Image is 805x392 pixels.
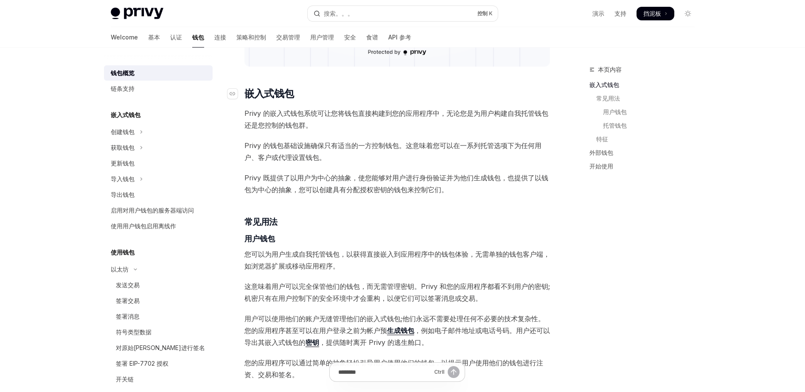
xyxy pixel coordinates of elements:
[111,27,138,48] a: Welcome
[344,33,356,42] font: 安全
[104,140,213,155] button: 切换获取钱包部分
[104,372,213,387] a: 开关链
[366,27,378,48] a: 食谱
[111,33,138,42] font: Welcome
[387,326,414,335] a: 生成钱包
[116,296,140,306] div: 签署交易
[244,140,550,163] span: Privy 的钱包基础设施确保只有适当的一方控制钱包。这意味着您可以在一系列托管选项下为任何用户、客户或代理设置钱包。
[104,293,213,308] a: 签署交易
[589,132,701,146] a: 特征
[310,33,334,42] font: 用户管理
[244,87,294,101] span: 嵌入式钱包
[589,119,701,132] a: 托管钱包
[116,358,168,369] div: 签署 EIP-7702 授权
[681,7,695,20] button: 切换深色模式
[111,190,135,200] div: 导出钱包
[111,84,135,94] div: 链条支持
[388,27,411,48] a: API 参考
[104,309,213,324] a: 签署消息
[244,280,550,304] span: 这意味着用户可以完全保管他们的钱包，而无需管理密钥。Privy 和您的应用程序都看不到用户的密钥;机密只有在用户控制下的安全环境中才会重构，以便它们可以签署消息或交易。
[589,78,701,92] a: 嵌入式钱包
[116,311,140,322] div: 签署消息
[116,343,205,353] div: 对原始[PERSON_NAME]进行签名
[324,8,353,19] div: 搜索。。。
[111,221,176,231] div: 使用用户钱包启用离线作
[111,158,135,168] div: 更新钱包
[244,107,550,131] span: Privy 的嵌入式钱包系统可让您将钱包直接构建到您的应用程序中，无论您是为用户构建自我托管钱包还是您控制的钱包群。
[589,160,701,173] a: 开始使用
[344,27,356,48] a: 安全
[104,187,213,202] a: 导出钱包
[643,9,661,18] span: 挡泥板
[111,8,163,20] img: 灯光标志
[111,174,135,184] div: 导入钱包
[388,33,411,42] font: API 参考
[104,124,213,140] button: 切换 创建钱包部分
[614,9,626,18] a: 支持
[111,247,135,258] h5: 使用钱包
[214,27,226,48] a: 连接
[244,172,550,196] span: Privy 既提供了以用户为中心的抽象，使您能够对用户进行身份验证并为他们生成钱包，也提供了以钱包为中心的抽象，您可以创建具有分配授权密钥的钱包来控制它们。
[104,325,213,340] a: 符号类型数据
[111,143,135,153] div: 获取钱包
[589,105,701,119] a: 用户钱包
[214,33,226,42] font: 连接
[236,33,266,42] font: 策略和控制
[227,87,244,101] a: 导航到标题
[637,7,674,20] a: 挡泥板
[148,33,160,42] font: 基本
[310,27,334,48] a: 用户管理
[104,356,213,371] a: 签署 EIP-7702 授权
[116,374,134,384] div: 开关链
[598,64,622,75] span: 本页内容
[116,327,151,337] div: 符号类型数据
[148,27,160,48] a: 基本
[116,280,140,290] div: 发送交易
[104,171,213,187] button: 切换 导入钱包部分
[244,233,275,244] span: 用户钱包
[170,33,182,42] font: 认证
[276,27,300,48] a: 交易管理
[111,68,135,78] div: 钱包概览
[244,216,278,228] span: 常见用法
[592,9,604,18] a: 演示
[104,277,213,293] a: 发送交易
[477,10,493,17] span: 控制 K
[589,92,701,105] a: 常见用法
[104,203,213,218] a: 启用对用户钱包的服务器端访问
[104,262,213,277] button: 切换以太坊部分
[244,357,550,381] span: 您的应用程序可以通过简单的抽象轻松引导用户使用他们的钱包，以提示用户使用他们的钱包进行注资、交易和签名。
[308,6,498,21] button: 打开搜索
[111,264,129,274] div: 以太坊
[366,33,378,42] font: 食谱
[192,33,204,42] font: 钱包
[170,27,182,48] a: 认证
[104,65,213,81] a: 钱包概览
[244,313,550,348] span: 用户可以使用他们的账户无缝管理他们的嵌入式钱包;他们永远不需要处理任何不必要的技术复杂性。您的应用程序甚至可以在用户登录之前为帐户预 ，例如电子邮件地址或电话号码。用户还可以导出其嵌入式钱包的 ...
[104,81,213,96] a: 链条支持
[589,146,701,160] a: 外部钱包
[111,205,194,216] div: 启用对用户钱包的服务器端访问
[448,366,460,378] button: 发送消息
[111,110,140,120] h5: 嵌入式钱包
[104,218,213,234] a: 使用用户钱包启用离线作
[236,27,266,48] a: 策略和控制
[104,156,213,171] a: 更新钱包
[338,363,431,381] input: 问一个问题...
[111,127,135,137] div: 创建钱包
[276,33,300,42] font: 交易管理
[192,27,204,48] a: 钱包
[306,338,319,347] a: 密钥
[104,340,213,356] a: 对原始[PERSON_NAME]进行签名
[244,248,550,272] span: 您可以为用户生成自我托管钱包，以获得直接嵌入到应用程序中的钱包体验，无需单独的钱包客户端，如浏览器扩展或移动应用程序。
